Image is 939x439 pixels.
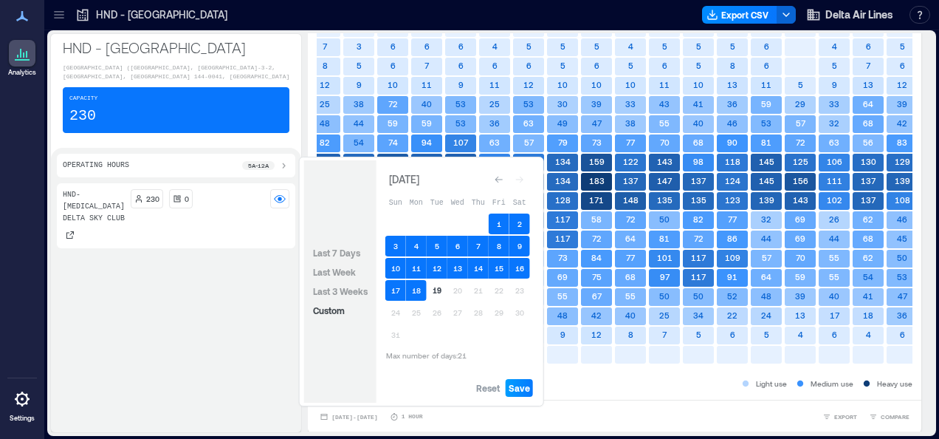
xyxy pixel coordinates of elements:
[468,302,489,323] button: 28
[863,272,873,282] text: 54
[628,330,633,339] text: 8
[897,272,907,282] text: 53
[625,99,636,109] text: 33
[659,80,670,89] text: 11
[489,280,509,301] button: 22
[659,214,670,224] text: 50
[489,118,500,128] text: 36
[458,61,464,70] text: 6
[696,330,701,339] text: 5
[796,118,806,128] text: 57
[691,195,706,205] text: 135
[693,99,704,109] text: 41
[310,302,348,319] button: Custom
[96,7,227,22] p: HND - [GEOGRAPHIC_DATA]
[492,61,498,70] text: 6
[589,195,604,205] text: 171
[863,80,873,89] text: 13
[447,236,468,256] button: 6
[693,118,704,128] text: 40
[863,214,873,224] text: 62
[866,41,871,51] text: 6
[761,99,771,109] text: 59
[146,193,159,205] p: 230
[827,157,842,166] text: 106
[829,253,839,262] text: 55
[764,61,769,70] text: 6
[8,68,36,77] p: Analytics
[69,106,96,126] p: 230
[489,214,509,234] button: 1
[557,118,568,128] text: 49
[793,157,808,166] text: 125
[427,258,447,279] button: 12
[761,137,771,147] text: 81
[727,80,737,89] text: 13
[795,214,805,224] text: 69
[660,272,670,282] text: 97
[509,169,530,190] button: Go to next month
[625,272,636,282] text: 68
[795,99,805,109] text: 29
[881,412,909,421] span: COMPARE
[897,253,907,262] text: 50
[863,99,873,109] text: 64
[458,80,464,89] text: 9
[662,41,667,51] text: 5
[317,409,380,424] button: [DATE]-[DATE]
[385,191,406,212] th: Sunday
[693,291,704,301] text: 50
[657,176,673,186] text: 147
[759,157,774,166] text: 145
[560,61,565,70] text: 5
[727,234,737,243] text: 86
[509,302,530,323] button: 30
[730,61,735,70] text: 8
[897,80,907,89] text: 12
[727,118,737,128] text: 46
[406,236,427,256] button: 4
[626,214,636,224] text: 72
[693,310,704,320] text: 34
[468,236,489,256] button: 7
[759,176,774,186] text: 145
[385,302,406,323] button: 24
[447,191,468,212] th: Wednesday
[468,280,489,301] button: 21
[557,99,568,109] text: 30
[489,236,509,256] button: 8
[489,191,509,212] th: Friday
[509,191,530,212] th: Saturday
[313,267,356,277] span: Last Week
[185,193,189,205] p: 0
[897,310,907,320] text: 36
[388,99,398,109] text: 72
[63,189,125,225] p: HND-[MEDICAL_DATA] Delta Sky Club
[623,195,639,205] text: 148
[694,234,704,243] text: 72
[832,330,837,339] text: 6
[662,330,667,339] text: 7
[863,310,873,320] text: 18
[455,118,466,128] text: 53
[693,137,704,147] text: 68
[557,310,568,320] text: 48
[829,99,839,109] text: 33
[895,176,910,186] text: 139
[863,253,873,262] text: 62
[594,61,599,70] text: 6
[861,195,876,205] text: 137
[795,310,805,320] text: 13
[447,258,468,279] button: 13
[659,291,670,301] text: 50
[354,99,364,109] text: 38
[509,258,530,279] button: 16
[626,253,636,262] text: 77
[354,118,364,128] text: 44
[762,253,772,262] text: 57
[657,157,673,166] text: 143
[727,291,737,301] text: 52
[385,171,424,188] div: [DATE]
[557,80,568,89] text: 10
[660,137,670,147] text: 70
